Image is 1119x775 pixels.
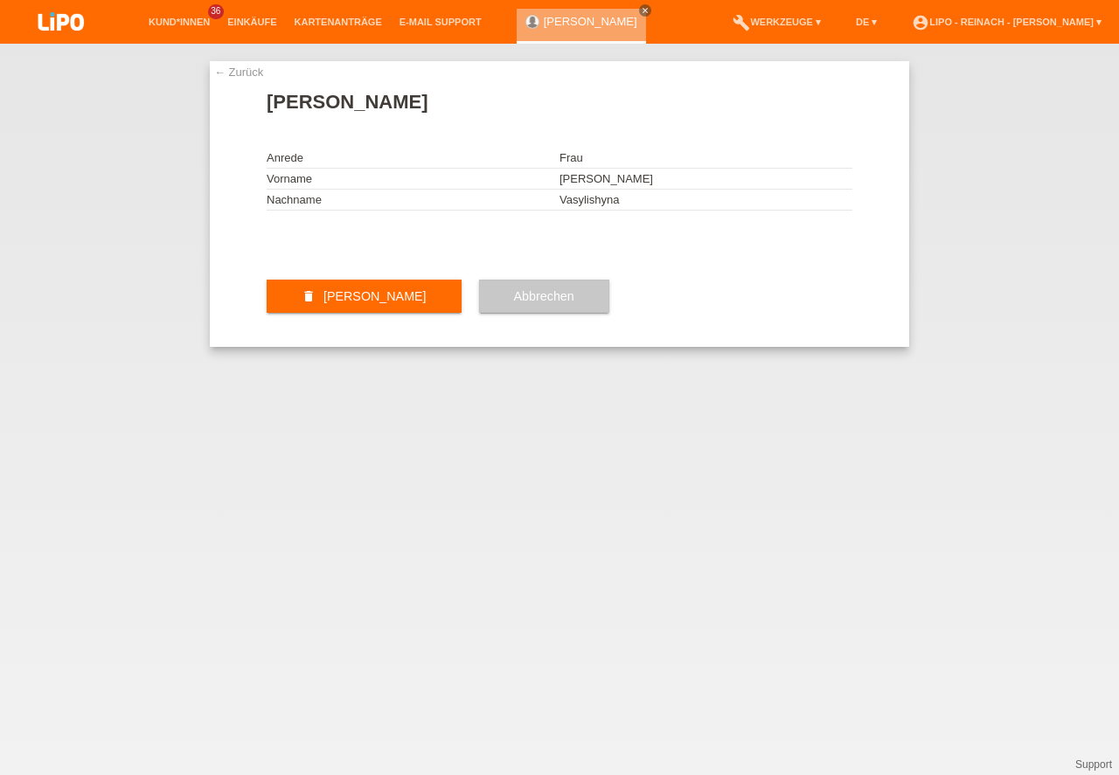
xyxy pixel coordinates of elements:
a: DE ▾ [847,17,886,27]
a: Support [1075,758,1112,771]
button: delete [PERSON_NAME] [267,280,462,313]
span: Abbrechen [514,289,574,303]
a: E-Mail Support [391,17,490,27]
span: [PERSON_NAME] [323,289,427,303]
button: Abbrechen [479,280,609,313]
td: Frau [559,148,852,169]
td: Anrede [267,148,559,169]
a: ← Zurück [214,66,263,79]
h1: [PERSON_NAME] [267,91,852,113]
a: close [639,4,651,17]
a: Kund*innen [140,17,219,27]
a: [PERSON_NAME] [544,15,637,28]
td: Vasylishyna [559,190,852,211]
td: Nachname [267,190,559,211]
i: close [641,6,650,15]
span: 36 [208,4,224,19]
td: [PERSON_NAME] [559,169,852,190]
i: account_circle [912,14,929,31]
a: LIPO pay [17,36,105,49]
a: Kartenanträge [286,17,391,27]
a: buildWerkzeuge ▾ [724,17,830,27]
a: account_circleLIPO - Reinach - [PERSON_NAME] ▾ [903,17,1110,27]
i: delete [302,289,316,303]
td: Vorname [267,169,559,190]
i: build [733,14,750,31]
a: Einkäufe [219,17,285,27]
